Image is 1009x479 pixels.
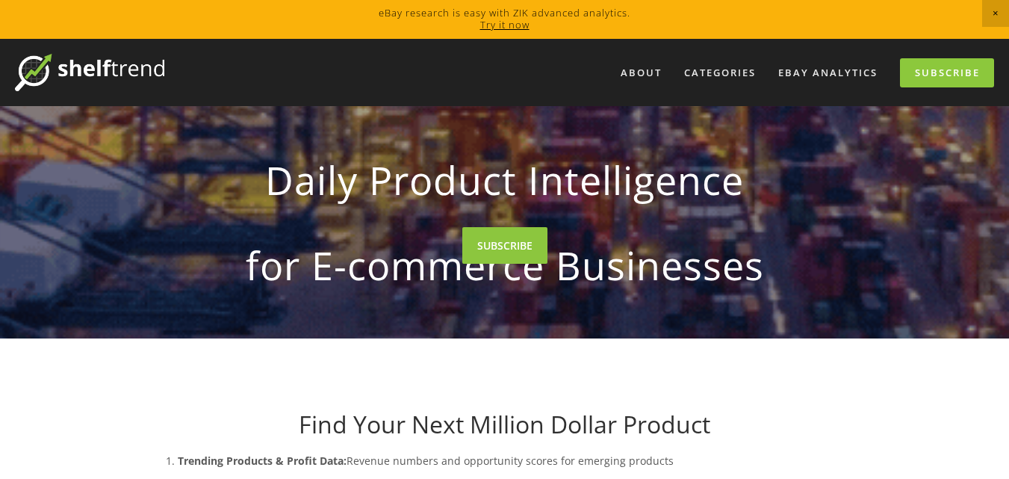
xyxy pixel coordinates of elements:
[769,61,887,85] a: eBay Analytics
[172,145,838,215] strong: Daily Product Intelligence
[611,61,671,85] a: About
[172,230,838,300] strong: for E-commerce Businesses
[900,58,994,87] a: Subscribe
[178,454,347,468] strong: Trending Products & Profit Data:
[674,61,766,85] div: Categories
[462,227,547,264] a: SUBSCRIBE
[480,18,530,31] a: Try it now
[148,410,862,439] h1: Find Your Next Million Dollar Product
[15,54,164,91] img: ShelfTrend
[178,451,862,470] p: Revenue numbers and opportunity scores for emerging products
